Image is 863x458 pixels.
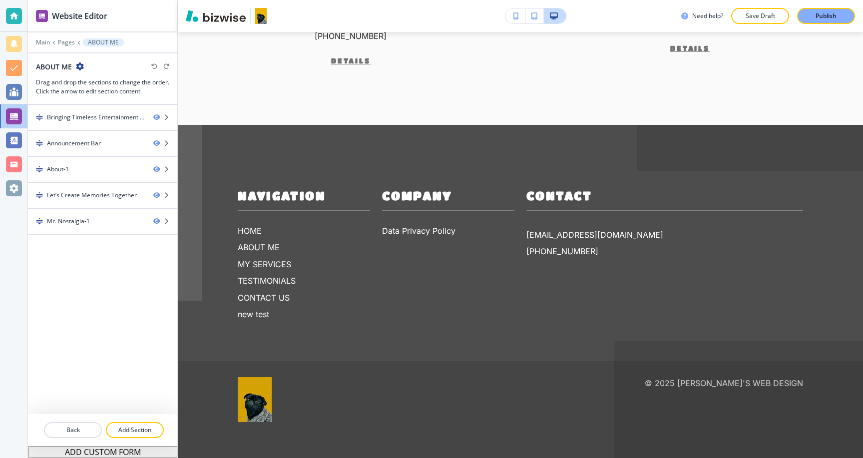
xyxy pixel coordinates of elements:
button: Main [36,39,50,46]
div: DragMr. Nostalgia-1 [28,209,177,234]
h2: ABOUT ME [36,61,72,72]
a: [PHONE_NUMBER] [526,245,598,258]
button: Pages [58,39,75,46]
img: Drag [36,166,43,173]
strong: Navigation [238,189,326,202]
strong: Company [382,189,452,202]
button: Data Privacy Policy [382,225,455,238]
img: Drag [36,114,43,121]
div: Bringing Timeless Entertainment to Every EventHere, he blends decades of musical expertise with a... [47,113,145,122]
p: Save Draft [744,11,776,20]
div: DragLet’s Create Memories Together [28,183,177,208]
p: new test [238,308,370,321]
strong: Contact [526,189,592,202]
p: Add Section [107,426,163,435]
p: TESTIMONIALS [238,275,370,288]
button: Details [331,57,371,65]
p: CONTACT US [238,292,370,305]
a: [EMAIL_ADDRESS][DOMAIN_NAME] [526,229,663,242]
div: About-1 [47,165,69,174]
div: DragBringing Timeless Entertainment to Every EventHere, he blends decades of musical expertise wi... [28,105,177,130]
img: editor icon [36,10,48,22]
p: MY SERVICES [238,258,370,271]
img: Your Logo [255,8,267,24]
div: DragAbout-1 [28,157,177,182]
p: © 2025 [PERSON_NAME]'s Web Design [645,377,803,422]
p: HOME [238,225,370,238]
p: Publish [816,11,837,20]
div: DragAnnouncement Bar [28,131,177,156]
button: Details [670,44,710,52]
h3: Drag and drop the sections to change the order. Click the arrow to edit section content. [36,78,169,96]
img: Drag [36,218,43,225]
div: Announcement Bar [47,139,101,148]
button: Save Draft [731,8,789,24]
div: Mr. Nostalgia-1 [47,217,90,226]
button: Add Section [106,422,164,438]
button: ADD CUSTOM FORM [28,446,177,458]
img: Bizwise Logo [186,10,246,22]
button: ABOUT ME [83,38,124,46]
h2: Website Editor [52,10,107,22]
img: Neil's Web Design [238,377,272,422]
div: Let’s Create Memories Together [47,191,137,200]
a: [PHONE_NUMBER] [238,30,464,43]
img: Drag [36,140,43,147]
button: Back [44,422,102,438]
p: ABOUT ME [238,241,370,254]
p: Back [45,426,101,435]
img: Drag [36,192,43,199]
h3: Need help? [692,11,723,20]
p: ABOUT ME [88,39,119,46]
button: Publish [797,8,855,24]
